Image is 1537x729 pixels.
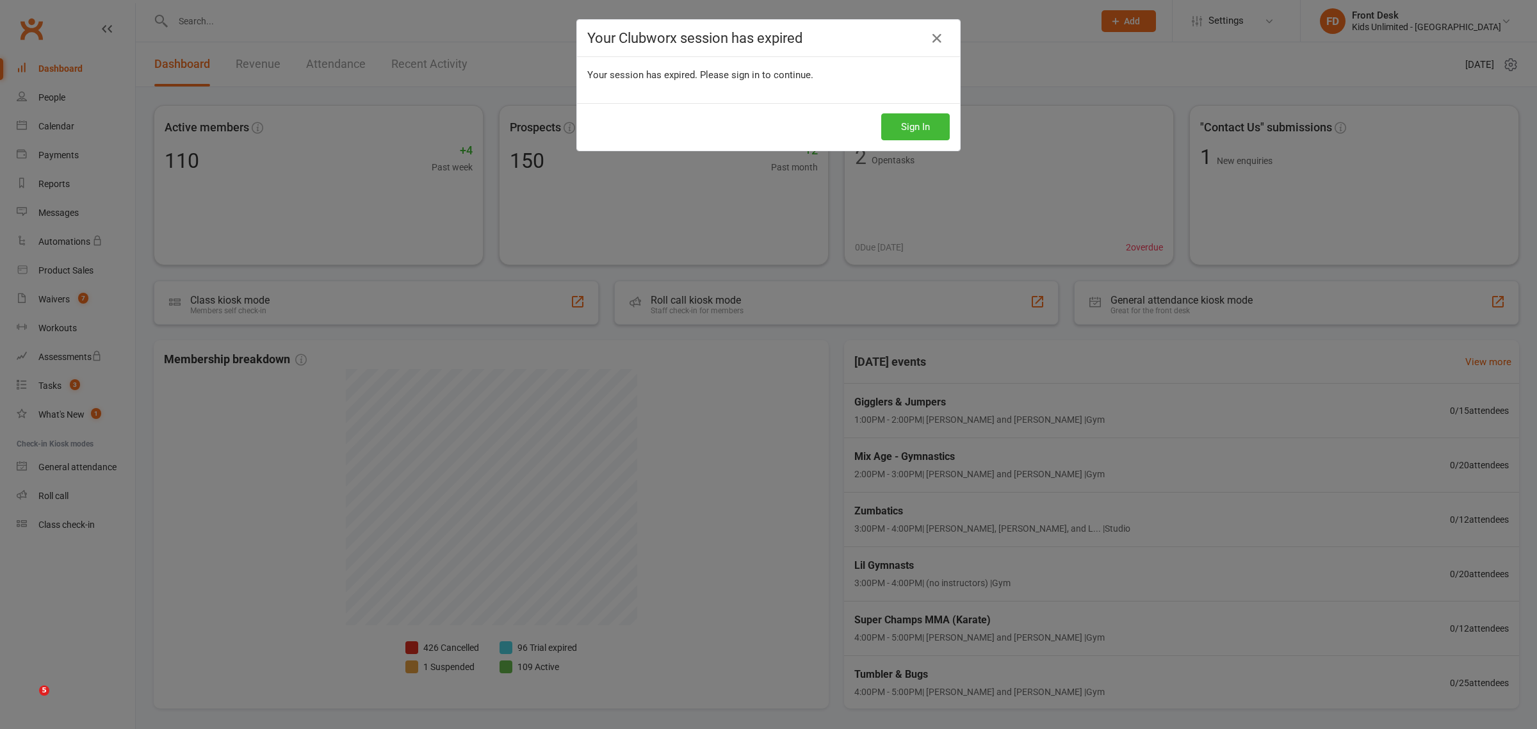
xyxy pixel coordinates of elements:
span: 5 [39,685,49,696]
button: Sign In [881,113,950,140]
iframe: Intercom live chat [13,685,44,716]
span: Your session has expired. Please sign in to continue. [587,69,813,81]
a: Close [927,28,947,49]
h4: Your Clubworx session has expired [587,30,950,46]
